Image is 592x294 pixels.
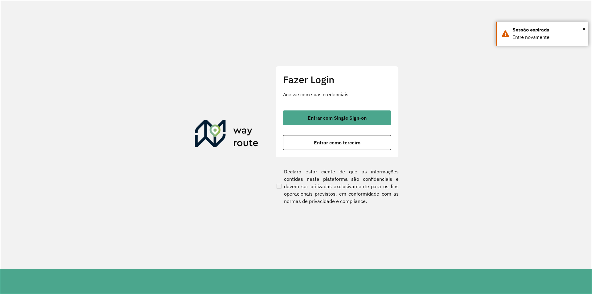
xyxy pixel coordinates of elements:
[512,26,584,34] div: Sessão expirada
[314,140,360,145] span: Entrar como terceiro
[512,34,584,41] div: Entre novamente
[283,110,391,125] button: button
[283,135,391,150] button: button
[195,120,258,150] img: Roteirizador AmbevTech
[582,24,586,34] span: ×
[283,74,391,85] h2: Fazer Login
[283,91,391,98] p: Acesse com suas credenciais
[582,24,586,34] button: Close
[308,115,367,120] span: Entrar com Single Sign-on
[275,168,399,205] label: Declaro estar ciente de que as informações contidas nesta plataforma são confidenciais e devem se...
